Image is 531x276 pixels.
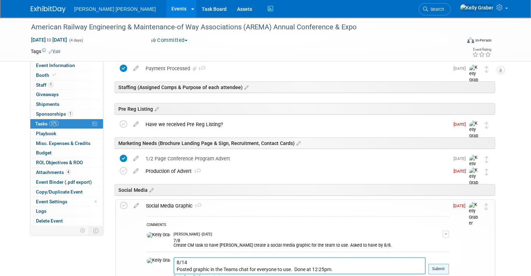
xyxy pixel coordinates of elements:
[130,203,142,209] a: edit
[149,37,190,44] button: Committed
[192,204,201,209] span: 1
[485,203,488,210] i: Move task
[36,160,83,165] span: ROI, Objectives & ROO
[30,139,103,148] a: Misc. Expenses & Credits
[46,37,52,43] span: to
[66,169,71,175] span: 4
[453,156,469,161] span: [DATE]
[36,72,57,78] span: Booth
[428,264,449,274] button: Submit
[68,111,73,116] span: 1
[153,105,159,112] a: Edit sections
[68,38,83,43] span: (4 days)
[30,177,103,187] a: Event Binder (.pdf export)
[428,7,444,12] span: Search
[36,189,83,195] span: Copy/Duplicate Event
[30,206,103,216] a: Logs
[142,118,449,130] div: Have we received Pre Reg Listing?
[30,158,103,167] a: ROI, Objectives & ROO
[142,165,449,177] div: Production of Advert
[115,103,495,115] div: Pre Reg Listing
[115,184,495,196] div: Social Media
[36,169,71,175] span: Attachments
[485,156,488,163] i: Move task
[30,148,103,158] a: Budget
[36,111,73,117] span: Sponsorships
[115,137,495,149] div: Marketing Needs (Brochure Landing Page & Sign, Recruitment, Contact Cards)
[469,167,480,192] img: Kelly Graber
[469,65,480,89] img: Kelly Graber
[36,140,90,146] span: Misc. Expenses & Credits
[130,65,142,72] a: edit
[36,150,52,155] span: Budget
[30,129,103,138] a: Playbook
[423,36,492,47] div: Event Format
[36,92,59,97] span: Giveaways
[52,73,56,77] i: Booth reservation complete
[453,169,469,174] span: [DATE]
[147,257,170,264] img: Kelly Graber
[130,168,142,174] a: edit
[36,101,59,107] span: Shipments
[453,66,469,71] span: [DATE]
[30,197,103,206] a: Event Settings
[30,168,103,177] a: Attachments4
[31,48,60,55] td: Tags
[36,208,46,214] span: Logs
[30,119,103,129] a: Tasks57%
[485,122,488,129] i: Move task
[467,37,474,43] img: Format-Inperson.png
[419,3,451,15] a: Search
[30,187,103,197] a: Copy/Duplicate Event
[115,81,495,93] div: Staffing (Assigned Comps & Purpose of each attendee)
[130,155,142,162] a: edit
[36,179,92,185] span: Event Binder (.pdf export)
[485,169,488,175] i: Move task
[30,61,103,70] a: Event Information
[142,153,449,165] div: 1/2 Page Conference Program Advert
[295,139,301,146] a: Edit sections
[453,122,469,127] span: [DATE]
[30,80,103,90] a: Staff1
[148,186,154,193] a: Edit sections
[30,100,103,109] a: Shipments
[243,83,249,90] a: Edit sections
[469,121,480,145] img: Kelly Graber
[142,200,449,212] div: Social Media Graphic
[475,38,492,43] div: In-Person
[49,49,60,54] a: Edit
[49,121,59,126] span: 57%
[31,37,67,43] span: [DATE] [DATE]
[36,218,63,224] span: Delete Event
[74,6,156,12] span: [PERSON_NAME] [PERSON_NAME]
[142,63,449,74] div: Payment Processed
[30,90,103,99] a: Giveaways
[30,71,103,80] a: Booth
[469,202,479,227] img: Kelly Graber
[174,237,443,248] div: 7/8 Create CM task to have [PERSON_NAME] create a social media graphic for the team to use. Asked...
[36,82,53,88] span: Staff
[174,232,212,237] span: [PERSON_NAME] - [DATE]
[147,232,170,238] img: Kelly Graber
[29,21,452,34] div: American Railway Engineering & Maintenance-of Way Associations (AREMA) Annual Conference & Expo
[472,48,491,51] div: Event Rating
[469,155,480,180] img: Kelly Graber
[77,226,89,235] td: Personalize Event Tab Strip
[485,66,488,73] i: Move task
[36,199,67,204] span: Event Settings
[30,109,103,119] a: Sponsorships1
[31,6,66,13] img: ExhibitDay
[147,222,449,229] div: COMMENTS
[130,121,142,128] a: edit
[198,67,205,71] span: 1
[48,82,53,87] span: 1
[36,63,75,68] span: Event Information
[36,131,56,136] span: Playbook
[453,203,469,208] span: [DATE]
[30,216,103,226] a: Delete Event
[192,169,201,174] span: 1
[95,201,97,203] span: Modified Layout
[35,121,59,126] span: Tasks
[89,226,103,235] td: Toggle Event Tabs
[460,4,494,12] img: Kelly Graber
